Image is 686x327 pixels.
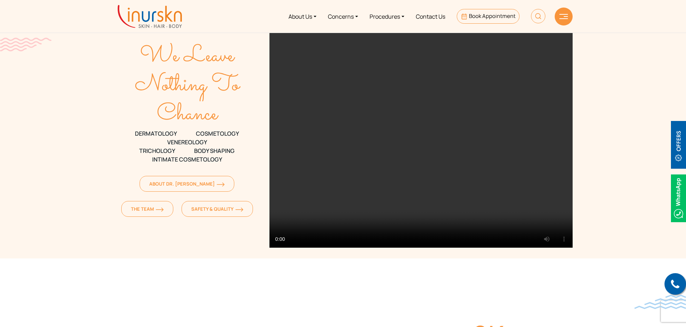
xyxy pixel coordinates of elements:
text: Chance [157,97,219,132]
img: hamLine.svg [559,14,568,19]
a: Contact Us [410,3,451,30]
text: We Leave [140,39,235,74]
a: Safety & Qualityorange-arrow [182,201,253,217]
span: About Dr. [PERSON_NAME] [149,181,225,187]
span: Safety & Quality [191,206,243,212]
span: VENEREOLOGY [167,138,207,146]
text: Nothing To [135,68,241,103]
a: About Us [283,3,322,30]
span: Book Appointment [469,12,516,20]
span: Intimate Cosmetology [152,155,222,164]
img: offerBt [671,121,686,169]
a: The Teamorange-arrow [121,201,173,217]
a: About Dr. [PERSON_NAME]orange-arrow [140,176,234,192]
img: bluewave [634,295,686,309]
img: Whatsappicon [671,174,686,222]
span: TRICHOLOGY [139,146,175,155]
span: The Team [131,206,164,212]
span: Body Shaping [194,146,235,155]
a: Whatsappicon [671,193,686,201]
img: inurskn-logo [118,5,182,28]
span: DERMATOLOGY [135,129,177,138]
img: orange-arrow [217,182,225,187]
span: COSMETOLOGY [196,129,239,138]
img: orange-arrow [156,207,164,212]
img: HeaderSearch [531,9,545,23]
a: Concerns [322,3,364,30]
a: Procedures [364,3,410,30]
img: orange-arrow [235,207,243,212]
a: Book Appointment [457,9,520,24]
